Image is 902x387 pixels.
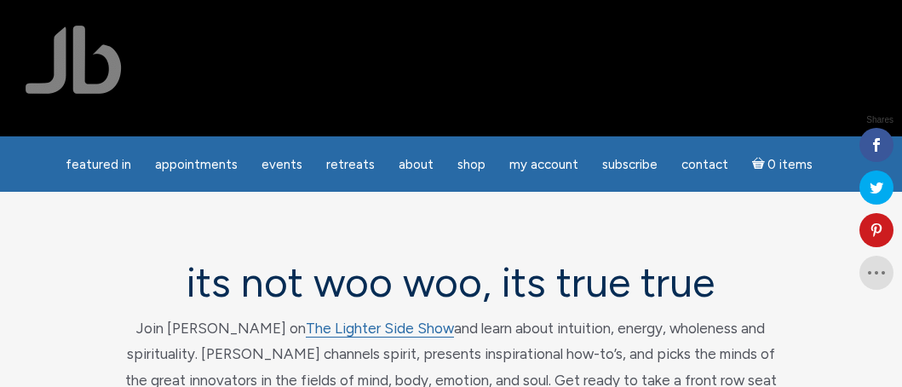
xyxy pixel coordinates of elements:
[866,116,893,124] span: Shares
[388,148,444,182] a: About
[251,148,313,182] a: Events
[155,157,238,172] span: Appointments
[499,148,589,182] a: My Account
[399,157,434,172] span: About
[742,147,824,182] a: Cart0 items
[26,26,122,94] img: Jamie Butler. The Everyday Medium
[681,157,728,172] span: Contact
[261,157,302,172] span: Events
[55,148,141,182] a: featured in
[457,157,485,172] span: Shop
[767,159,813,171] span: 0 items
[592,148,668,182] a: Subscribe
[671,148,738,182] a: Contact
[66,157,131,172] span: featured in
[306,320,454,338] a: The Lighter Side Show
[509,157,578,172] span: My Account
[752,157,768,172] i: Cart
[447,148,496,182] a: Shop
[123,260,778,305] h2: its not woo woo, its true true
[145,148,248,182] a: Appointments
[316,148,385,182] a: Retreats
[326,157,375,172] span: Retreats
[602,157,658,172] span: Subscribe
